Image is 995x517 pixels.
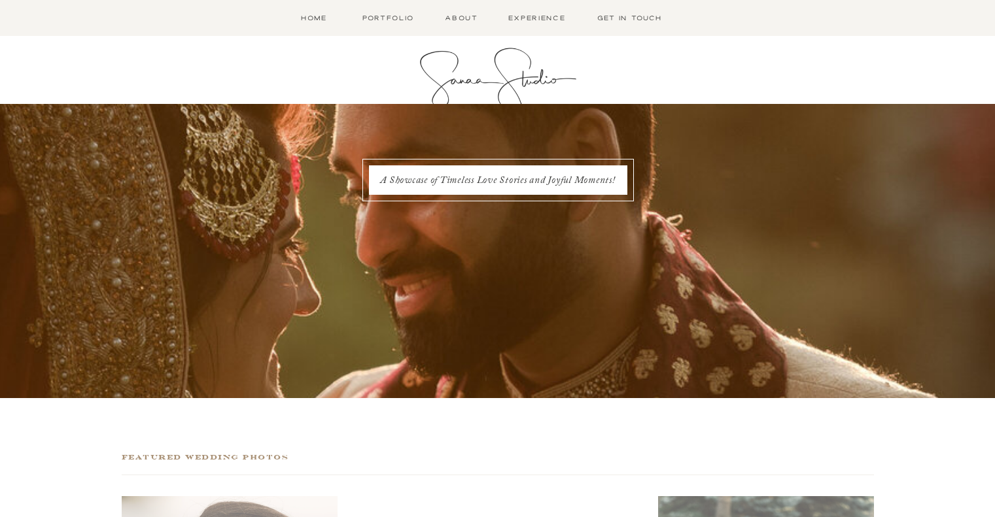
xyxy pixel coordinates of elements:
[375,174,621,187] h1: A Showcase of Timeless Love Stories and Joyful Moments!
[443,12,481,24] a: About
[593,12,666,24] a: Get in Touch
[294,12,335,24] a: Home
[360,12,417,24] a: Portfolio
[122,451,449,465] h2: Featured Wedding Photos
[506,12,568,24] a: Experience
